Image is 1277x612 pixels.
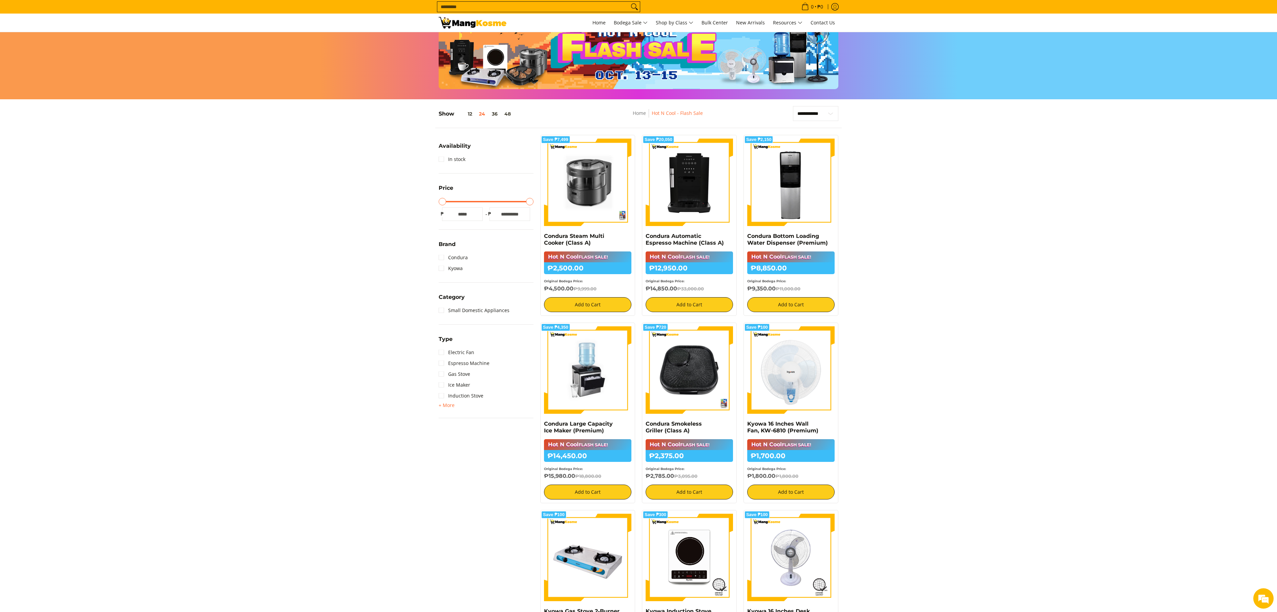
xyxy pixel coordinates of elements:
[652,110,703,116] a: Hot N Cool - Flash Sale
[544,514,631,601] img: kyowa-2-burner-gas-stove-stainless-steel-premium-full-view-mang-kosme
[589,14,609,32] a: Home
[747,279,786,283] small: Original Bodega Price:
[646,450,733,462] h6: ₱2,375.00
[513,14,838,32] nav: Main Menu
[646,285,733,292] h6: ₱14,850.00
[592,19,606,26] span: Home
[439,252,468,263] a: Condura
[747,467,786,471] small: Original Bodega Price:
[746,138,772,142] span: Save ₱2,150
[573,286,596,291] del: ₱9,999.00
[646,139,733,226] img: Condura Automatic Espresso Machine (Class A)
[646,326,733,414] img: condura-smokeless-griller-full-view-mang-kosme
[439,110,514,117] h5: Show
[645,513,666,517] span: Save ₱300
[677,286,704,291] del: ₱33,000.00
[439,143,471,149] span: Availability
[543,325,568,329] span: Save ₱4,350
[544,279,583,283] small: Original Bodega Price:
[799,3,825,11] span: •
[702,19,728,26] span: Bulk Center
[747,297,835,312] button: Add to Cart
[747,514,835,601] img: Kyowa 16 Inches Desk Fan, KW-6704 (Premium)
[807,14,838,32] a: Contact Us
[544,262,631,274] h6: ₱2,500.00
[629,2,640,12] button: Search
[439,390,483,401] a: Induction Stove
[646,485,733,499] button: Add to Cart
[646,297,733,312] button: Add to Cart
[439,336,453,347] summary: Open
[646,467,685,471] small: Original Bodega Price:
[544,233,604,246] a: Condura Steam Multi Cooker (Class A)
[439,403,455,408] span: + More
[586,109,750,124] nav: Breadcrumbs
[111,3,127,20] div: Minimize live chat window
[773,19,802,27] span: Resources
[439,294,465,305] summary: Open
[439,242,456,252] summary: Open
[816,4,824,9] span: ₱0
[486,210,493,217] span: ₱
[652,14,697,32] a: Shop by Class
[674,473,697,479] del: ₱3,095.00
[633,110,646,116] a: Home
[747,450,835,462] h6: ₱1,700.00
[646,279,685,283] small: Original Bodega Price:
[645,138,672,142] span: Save ₱20,050
[733,14,768,32] a: New Arrivals
[544,139,631,226] img: Condura Steam Multi Cooker (Class A)
[439,185,453,196] summary: Open
[501,111,514,117] button: 48
[439,347,474,358] a: Electric Fan
[544,473,631,480] h6: ₱15,980.00
[476,111,488,117] button: 24
[776,286,800,291] del: ₱11,000.00
[646,262,733,274] h6: ₱12,950.00
[646,233,724,246] a: Condura Automatic Espresso Machine (Class A)
[439,305,509,316] a: Small Domestic Appliances
[439,401,455,409] summary: Open
[610,14,651,32] a: Bodega Sale
[439,242,456,247] span: Brand
[439,185,453,191] span: Price
[747,485,835,499] button: Add to Cart
[544,421,613,434] a: Condura Large Capacity Ice Maker (Premium)
[747,139,835,226] img: Condura Bottom Loading Water Dispenser (Premium)
[747,421,818,434] a: Kyowa 16 Inches Wall Fan, KW-6810 (Premium)
[543,138,568,142] span: Save ₱7,499
[544,297,631,312] button: Add to Cart
[439,380,470,390] a: Ice Maker
[747,233,828,246] a: Condura Bottom Loading Water Dispenser (Premium)
[544,450,631,462] h6: ₱14,450.00
[736,19,765,26] span: New Arrivals
[747,262,835,274] h6: ₱8,850.00
[646,421,702,434] a: Condura Smokeless Griller (Class A)
[544,467,583,471] small: Original Bodega Price:
[439,263,463,274] a: Kyowa
[747,473,835,480] h6: ₱1,800.00
[698,14,731,32] a: Bulk Center
[454,111,476,117] button: 12
[99,209,123,218] em: Submit
[439,17,506,28] img: Hot N Cool: Mang Kosme MID-PAYDAY APPLIANCES SALE! l Mang Kosme
[810,4,815,9] span: 0
[646,473,733,480] h6: ₱2,785.00
[439,336,453,342] span: Type
[544,326,631,414] img: https://mangkosme.com/products/condura-large-capacity-ice-maker-premium
[439,369,470,380] a: Gas Stove
[770,14,806,32] a: Resources
[488,111,501,117] button: 36
[746,325,768,329] span: Save ₱100
[646,514,733,601] img: Kyowa Induction Stove, White KW-3620 (Premium)
[614,19,648,27] span: Bodega Sale
[439,154,465,165] a: In stock
[439,358,489,369] a: Espresso Machine
[439,210,445,217] span: ₱
[543,513,565,517] span: Save ₱100
[439,143,471,154] summary: Open
[775,473,798,479] del: ₱1,800.00
[544,285,631,292] h6: ₱4,500.00
[439,294,465,300] span: Category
